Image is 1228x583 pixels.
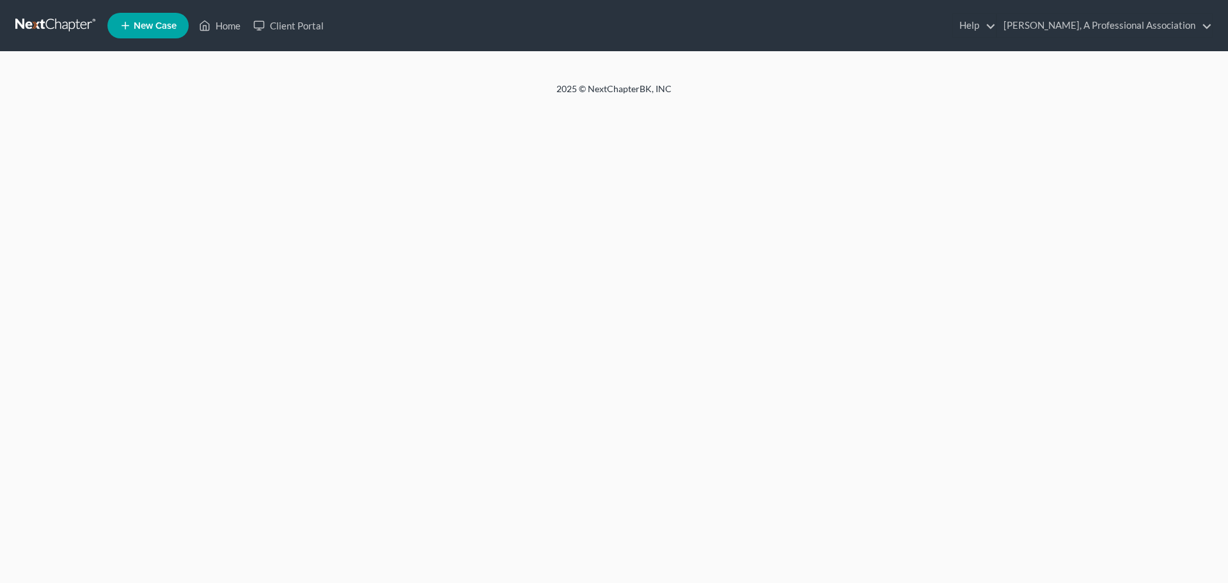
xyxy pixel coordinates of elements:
a: [PERSON_NAME], A Professional Association [997,14,1212,37]
div: 2025 © NextChapterBK, INC [249,83,979,106]
new-legal-case-button: New Case [107,13,189,38]
a: Home [193,14,247,37]
a: Client Portal [247,14,330,37]
a: Help [953,14,996,37]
